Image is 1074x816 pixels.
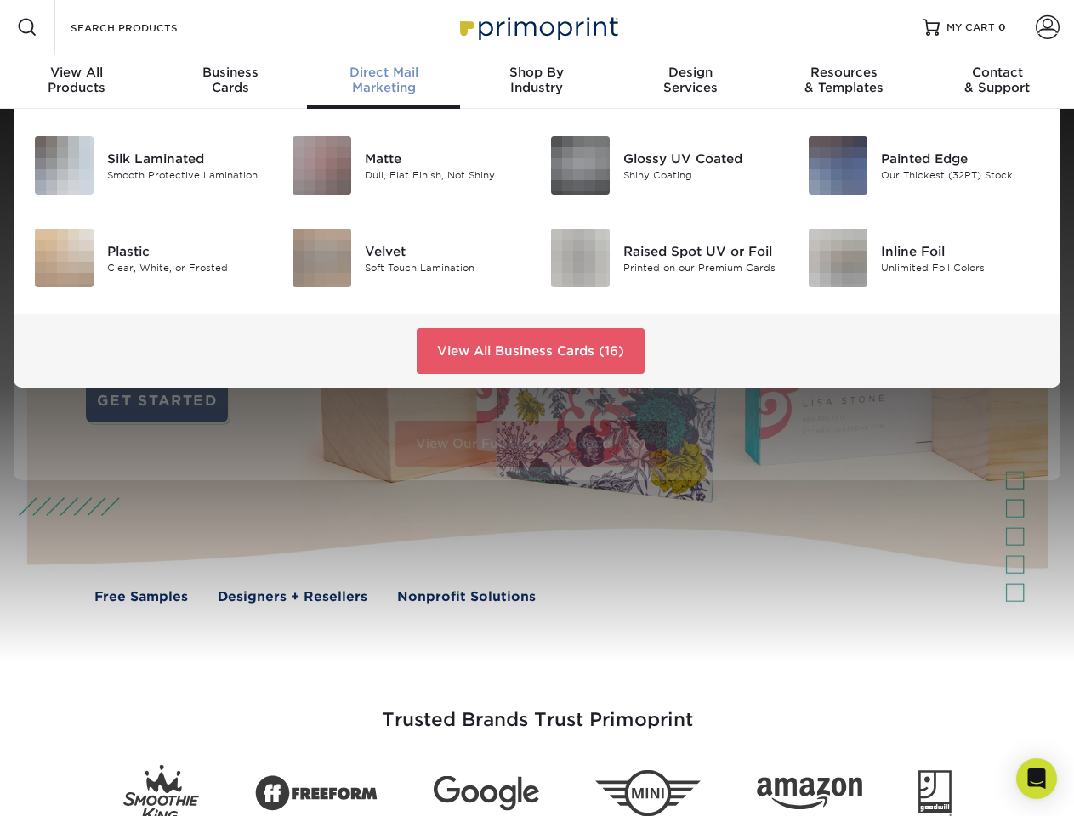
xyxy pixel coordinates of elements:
[767,65,920,95] div: & Templates
[1016,758,1057,799] div: Open Intercom Messenger
[153,65,306,95] div: Cards
[767,54,920,109] a: Resources& Templates
[998,21,1006,33] span: 0
[395,421,667,467] a: View Our Full List of Products (28)
[918,770,952,816] img: Goodwill
[307,65,460,95] div: Marketing
[614,54,767,109] a: DesignServices
[460,65,613,95] div: Industry
[153,65,306,80] span: Business
[452,8,622,45] img: Primoprint
[434,776,539,811] img: Google
[40,668,1035,751] h3: Trusted Brands Trust Primoprint
[767,65,920,80] span: Resources
[757,778,862,810] img: Amazon
[307,54,460,109] a: Direct MailMarketing
[614,65,767,95] div: Services
[460,65,613,80] span: Shop By
[946,20,995,35] span: MY CART
[153,54,306,109] a: BusinessCards
[614,65,767,80] span: Design
[417,328,645,374] a: View All Business Cards (16)
[307,65,460,80] span: Direct Mail
[460,54,613,109] a: Shop ByIndustry
[4,764,145,810] iframe: Google Customer Reviews
[69,17,235,37] input: SEARCH PRODUCTS.....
